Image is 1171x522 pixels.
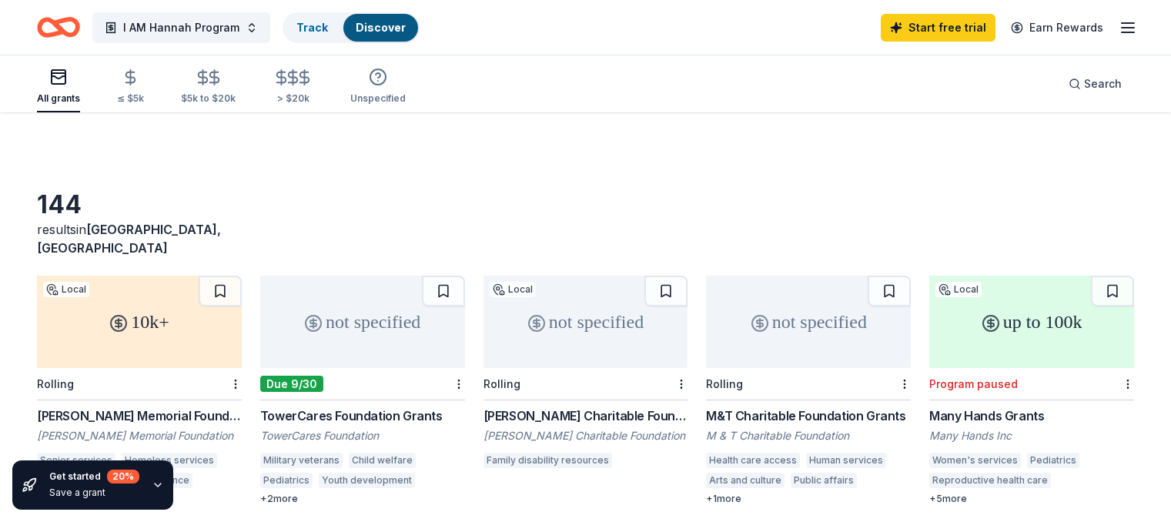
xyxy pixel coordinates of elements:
[37,62,80,112] button: All grants
[37,222,221,256] span: in
[350,92,406,105] div: Unspecified
[37,428,242,443] div: [PERSON_NAME] Memorial Foundation
[260,493,465,505] div: + 2 more
[929,473,1051,488] div: Reproductive health care
[483,276,688,473] a: not specifiedLocalRolling[PERSON_NAME] Charitable Foundation Grant[PERSON_NAME] Charitable Founda...
[483,428,688,443] div: [PERSON_NAME] Charitable Foundation
[349,453,416,468] div: Child welfare
[117,92,144,105] div: ≤ $5k
[43,282,89,297] div: Local
[929,453,1021,468] div: Women's services
[483,407,688,425] div: [PERSON_NAME] Charitable Foundation Grant
[181,62,236,112] button: $5k to $20k
[490,282,536,297] div: Local
[92,12,270,43] button: I AM Hannah Program
[260,428,465,443] div: TowerCares Foundation
[1027,453,1079,468] div: Pediatrics
[283,12,420,43] button: TrackDiscover
[929,377,1018,390] div: Program paused
[1056,69,1134,99] button: Search
[37,276,242,368] div: 10k+
[37,189,242,220] div: 144
[791,473,857,488] div: Public affairs
[706,473,785,488] div: Arts and culture
[37,92,80,105] div: All grants
[319,473,415,488] div: Youth development
[929,276,1134,505] a: up to 100kLocalProgram pausedMany Hands GrantsMany Hands IncWomen's servicesPediatricsReproductiv...
[483,276,688,368] div: not specified
[706,276,911,505] a: not specifiedRollingM&T Charitable Foundation GrantsM & T Charitable FoundationHealth care access...
[260,407,465,425] div: TowerCares Foundation Grants
[49,487,139,499] div: Save a grant
[37,222,221,256] span: [GEOGRAPHIC_DATA], [GEOGRAPHIC_DATA]
[929,493,1134,505] div: + 5 more
[49,470,139,484] div: Get started
[260,276,465,505] a: not specifiedDue 9/30TowerCares Foundation GrantsTowerCares FoundationMilitary veteransChild welf...
[273,92,313,105] div: > $20k
[37,9,80,45] a: Home
[123,18,239,37] span: I AM Hannah Program
[706,428,911,443] div: M & T Charitable Foundation
[881,14,995,42] a: Start free trial
[356,21,406,34] a: Discover
[706,453,800,468] div: Health care access
[350,62,406,112] button: Unspecified
[1084,75,1122,93] span: Search
[483,453,612,468] div: Family disability resources
[929,276,1134,368] div: up to 100k
[260,473,313,488] div: Pediatrics
[296,21,328,34] a: Track
[273,62,313,112] button: > $20k
[260,453,343,468] div: Military veterans
[935,282,982,297] div: Local
[260,276,465,368] div: not specified
[107,470,139,484] div: 20 %
[483,377,520,390] div: Rolling
[37,377,74,390] div: Rolling
[706,407,911,425] div: M&T Charitable Foundation Grants
[706,377,743,390] div: Rolling
[37,276,242,505] a: 10k+LocalRolling[PERSON_NAME] Memorial Foundation Grants[PERSON_NAME] Memorial FoundationSenior s...
[181,92,236,105] div: $5k to $20k
[706,493,911,505] div: + 1 more
[1002,14,1112,42] a: Earn Rewards
[37,407,242,425] div: [PERSON_NAME] Memorial Foundation Grants
[706,276,911,368] div: not specified
[929,407,1134,425] div: Many Hands Grants
[117,62,144,112] button: ≤ $5k
[260,376,323,392] div: Due 9/30
[806,453,886,468] div: Human services
[37,220,242,257] div: results
[929,428,1134,443] div: Many Hands Inc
